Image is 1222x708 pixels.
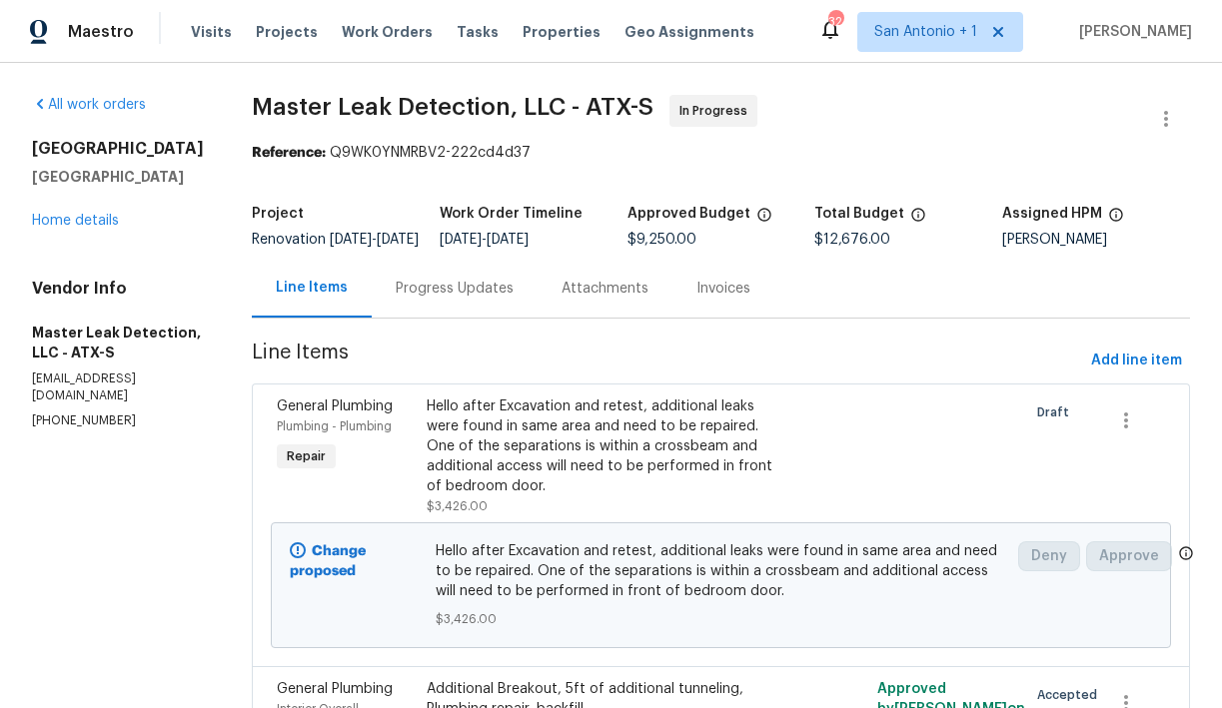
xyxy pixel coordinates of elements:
[814,207,904,221] h5: Total Budget
[1037,685,1105,705] span: Accepted
[290,544,366,578] b: Change proposed
[1083,343,1190,379] button: Add line item
[32,323,204,362] h5: Master Leak Detection, LLC - ATX-S
[277,682,393,696] span: General Plumbing
[277,399,393,413] span: General Plumbing
[377,233,419,247] span: [DATE]
[440,233,529,247] span: -
[32,279,204,299] h4: Vendor Info
[330,233,372,247] span: [DATE]
[436,541,1006,601] span: Hello after Excavation and retest, additional leaks were found in same area and need to be repair...
[1018,541,1080,571] button: Deny
[427,396,789,496] div: Hello after Excavation and retest, additional leaks were found in same area and need to be repair...
[627,207,750,221] h5: Approved Budget
[487,233,529,247] span: [DATE]
[32,167,204,187] h5: [GEOGRAPHIC_DATA]
[756,207,772,233] span: The total cost of line items that have been approved by both Opendoor and the Trade Partner. This...
[828,12,842,32] div: 32
[277,420,392,432] span: Plumbing - Plumbing
[32,139,204,159] h2: [GEOGRAPHIC_DATA]
[427,500,488,512] span: $3,426.00
[910,207,926,233] span: The total cost of line items that have been proposed by Opendoor. This sum includes line items th...
[1178,545,1194,566] span: Only a market manager or an area construction manager can approve
[627,233,696,247] span: $9,250.00
[252,233,419,247] span: Renovation
[440,207,583,221] h5: Work Order Timeline
[624,22,754,42] span: Geo Assignments
[874,22,977,42] span: San Antonio + 1
[562,279,648,299] div: Attachments
[68,22,134,42] span: Maestro
[330,233,419,247] span: -
[1091,349,1182,373] span: Add line item
[457,25,499,39] span: Tasks
[1037,402,1077,422] span: Draft
[1086,541,1172,571] button: Approve
[191,22,232,42] span: Visits
[440,233,482,247] span: [DATE]
[252,343,1083,379] span: Line Items
[32,370,204,404] p: [EMAIL_ADDRESS][DOMAIN_NAME]
[436,609,1006,629] span: $3,426.00
[396,279,514,299] div: Progress Updates
[252,207,304,221] h5: Project
[252,146,326,160] b: Reference:
[814,233,890,247] span: $12,676.00
[1071,22,1192,42] span: [PERSON_NAME]
[32,98,146,112] a: All work orders
[1002,207,1102,221] h5: Assigned HPM
[252,95,653,119] span: Master Leak Detection, LLC - ATX-S
[523,22,601,42] span: Properties
[342,22,433,42] span: Work Orders
[1002,233,1190,247] div: [PERSON_NAME]
[256,22,318,42] span: Projects
[679,101,755,121] span: In Progress
[279,446,334,466] span: Repair
[276,278,348,298] div: Line Items
[32,214,119,228] a: Home details
[252,143,1190,163] div: Q9WK0YNMRBV2-222cd4d37
[1108,207,1124,233] span: The hpm assigned to this work order.
[696,279,750,299] div: Invoices
[32,412,204,429] p: [PHONE_NUMBER]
